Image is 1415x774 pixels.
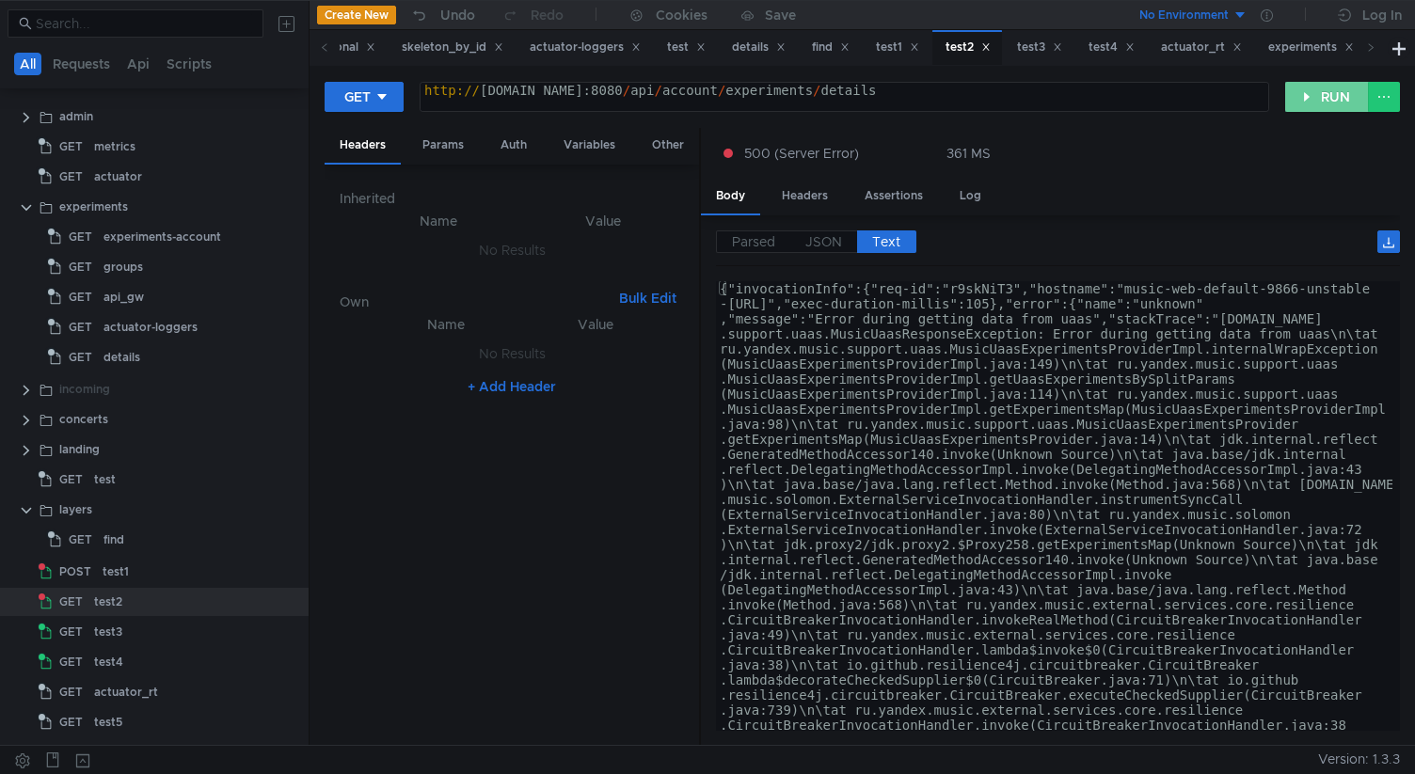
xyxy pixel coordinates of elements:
[1285,82,1369,112] button: RUN
[59,375,110,403] div: incoming
[59,588,83,616] span: GET
[103,343,140,371] div: details
[355,210,522,232] th: Name
[530,38,641,57] div: actuator-loggers
[460,375,564,398] button: + Add Header
[340,187,684,210] h6: Inherited
[637,128,699,163] div: Other
[1318,746,1400,773] span: Version: 1.3.3
[59,678,83,706] span: GET
[1139,7,1229,24] div: No Environment
[103,558,129,586] div: test1
[59,405,108,434] div: concerts
[94,678,158,706] div: actuator_rt
[103,253,143,281] div: groups
[402,38,503,57] div: skeleton_by_id
[103,313,198,341] div: actuator-loggers
[94,618,122,646] div: test3
[522,210,684,232] th: Value
[612,287,684,309] button: Bulk Edit
[946,145,991,162] div: 361 MS
[59,558,91,586] span: POST
[161,53,217,75] button: Scripts
[872,233,900,250] span: Text
[69,343,92,371] span: GET
[59,708,83,736] span: GET
[59,648,83,676] span: GET
[485,128,542,163] div: Auth
[103,526,124,554] div: find
[479,345,546,362] nz-embed-empty: No Results
[59,466,83,494] span: GET
[1268,38,1354,57] div: experiments
[1089,38,1135,57] div: test4
[701,179,760,215] div: Body
[344,87,371,107] div: GET
[69,526,92,554] span: GET
[876,38,919,57] div: test1
[94,708,122,736] div: test5
[59,103,93,131] div: admin
[1017,38,1062,57] div: test3
[340,291,612,313] h6: Own
[317,6,396,24] button: Create New
[36,13,252,34] input: Search...
[522,313,669,336] th: Value
[1161,38,1242,57] div: actuator_rt
[767,179,843,213] div: Headers
[59,133,83,161] span: GET
[732,38,786,57] div: details
[488,1,577,29] button: Redo
[94,133,135,161] div: metrics
[69,223,92,251] span: GET
[59,435,100,464] div: landing
[531,4,564,26] div: Redo
[69,313,92,341] span: GET
[765,8,796,22] div: Save
[69,253,92,281] span: GET
[121,53,155,75] button: Api
[325,128,401,165] div: Headers
[440,4,475,26] div: Undo
[549,128,630,163] div: Variables
[325,82,404,112] button: GET
[69,283,92,311] span: GET
[59,163,83,191] span: GET
[47,53,116,75] button: Requests
[656,4,707,26] div: Cookies
[94,648,123,676] div: test4
[1362,4,1402,26] div: Log In
[945,179,996,213] div: Log
[94,588,122,616] div: test2
[14,53,41,75] button: All
[805,233,842,250] span: JSON
[812,38,850,57] div: find
[744,143,859,164] span: 500 (Server Error)
[94,466,116,494] div: test
[103,223,221,251] div: experiments-account
[667,38,706,57] div: test
[94,163,142,191] div: actuator
[59,618,83,646] span: GET
[103,283,144,311] div: api_gw
[732,233,775,250] span: Parsed
[850,179,938,213] div: Assertions
[59,496,92,524] div: layers
[479,242,546,259] nz-embed-empty: No Results
[946,38,991,57] div: test2
[396,1,488,29] button: Undo
[370,313,522,336] th: Name
[59,193,128,221] div: experiments
[407,128,479,163] div: Params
